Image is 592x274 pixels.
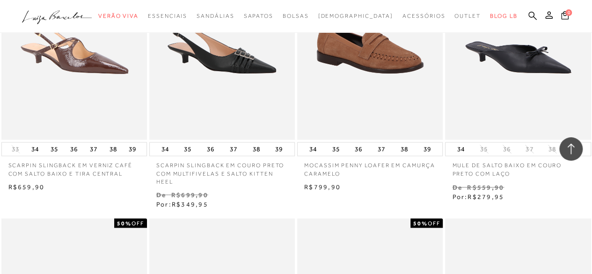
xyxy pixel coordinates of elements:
[272,142,285,156] button: 39
[132,220,144,226] span: OFF
[87,142,100,156] button: 37
[565,9,572,16] span: 0
[156,200,208,207] span: Por:
[148,7,187,25] a: categoryNavScreenReaderText
[159,142,172,156] button: 34
[352,142,365,156] button: 36
[126,142,139,156] button: 39
[171,191,208,198] small: R$699,90
[427,220,440,226] span: OFF
[48,142,61,156] button: 35
[500,145,513,154] button: 36
[454,142,468,156] button: 34
[297,156,443,178] a: MOCASSIM PENNY LOAFER EM CAMURÇA CARAMELO
[445,156,591,178] a: MULE DE SALTO BAIXO EM COURO PRETO COM LAÇO
[249,142,263,156] button: 38
[490,13,517,19] span: BLOG LB
[204,142,217,156] button: 36
[156,191,166,198] small: De
[149,156,295,185] a: SCARPIN SLINGBACK EM COURO PRETO COM MULTIFIVELAS E SALTO KITTEN HEEL
[523,145,536,154] button: 37
[329,142,343,156] button: 35
[29,142,42,156] button: 34
[172,200,208,207] span: R$349,95
[468,193,504,200] span: R$279,95
[98,13,139,19] span: Verão Viva
[402,7,445,25] a: categoryNavScreenReaderText
[1,156,147,178] a: SCARPIN SLINGBACK EM VERNIZ CAFÉ COM SALTO BAIXO E TIRA CENTRAL
[98,7,139,25] a: categoryNavScreenReaderText
[477,145,490,154] button: 35
[375,142,388,156] button: 37
[420,142,433,156] button: 39
[117,220,132,226] strong: 50%
[318,7,393,25] a: noSubCategoriesText
[304,183,341,190] span: R$799,90
[454,7,481,25] a: categoryNavScreenReaderText
[197,7,234,25] a: categoryNavScreenReaderText
[454,13,481,19] span: Outlet
[402,13,445,19] span: Acessórios
[283,7,309,25] a: categoryNavScreenReaderText
[398,142,411,156] button: 38
[67,142,80,156] button: 36
[8,183,45,190] span: R$659,90
[227,142,240,156] button: 37
[490,7,517,25] a: BLOG LB
[546,145,559,154] button: 38
[197,13,234,19] span: Sandálias
[283,13,309,19] span: Bolsas
[467,183,504,191] small: R$559,90
[107,142,120,156] button: 38
[318,13,393,19] span: [DEMOGRAPHIC_DATA]
[452,183,462,191] small: De
[558,10,571,23] button: 0
[307,142,320,156] button: 34
[243,13,273,19] span: Sapatos
[413,220,428,226] strong: 50%
[452,193,504,200] span: Por:
[243,7,273,25] a: categoryNavScreenReaderText
[181,142,194,156] button: 35
[148,13,187,19] span: Essenciais
[9,145,22,154] button: 33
